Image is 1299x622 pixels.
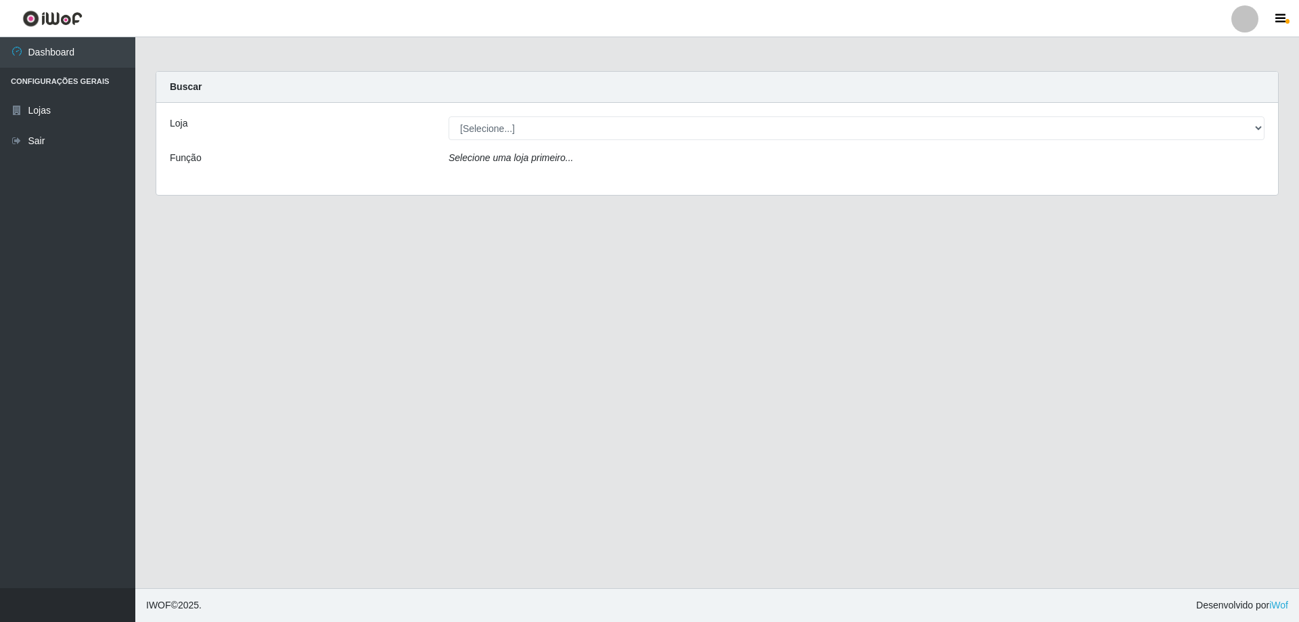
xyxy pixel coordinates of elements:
img: CoreUI Logo [22,10,83,27]
label: Função [170,151,202,165]
a: iWof [1269,600,1288,610]
label: Loja [170,116,187,131]
i: Selecione uma loja primeiro... [449,152,573,163]
span: IWOF [146,600,171,610]
span: © 2025 . [146,598,202,613]
span: Desenvolvido por [1196,598,1288,613]
strong: Buscar [170,81,202,92]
